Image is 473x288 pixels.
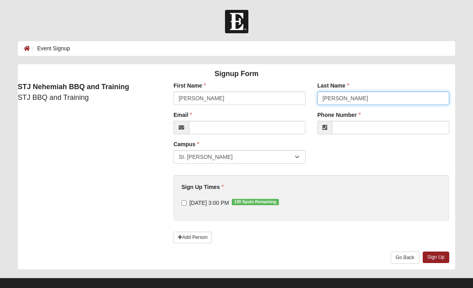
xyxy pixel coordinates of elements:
label: Sign Up Times [181,183,224,191]
a: Go Back [391,252,420,264]
label: First Name [174,82,206,90]
h4: Signup Form [18,70,455,78]
label: Phone Number [317,111,361,119]
span: [DATE] 3:00 PM [189,200,229,206]
strong: STJ Nehemiah BBQ and Training [18,83,129,91]
div: STJ BBQ and Training [12,82,162,103]
input: [DATE] 3:00 PM100 Spots Remaining [181,200,187,206]
a: Sign Up [423,252,450,263]
img: Church of Eleven22 Logo [225,10,248,33]
a: Add Person [174,232,212,243]
label: Campus [174,140,199,148]
label: Email [174,111,192,119]
li: Event Signup [30,44,70,53]
label: Last Name [317,82,349,90]
span: 100 Spots Remaining [232,199,279,205]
